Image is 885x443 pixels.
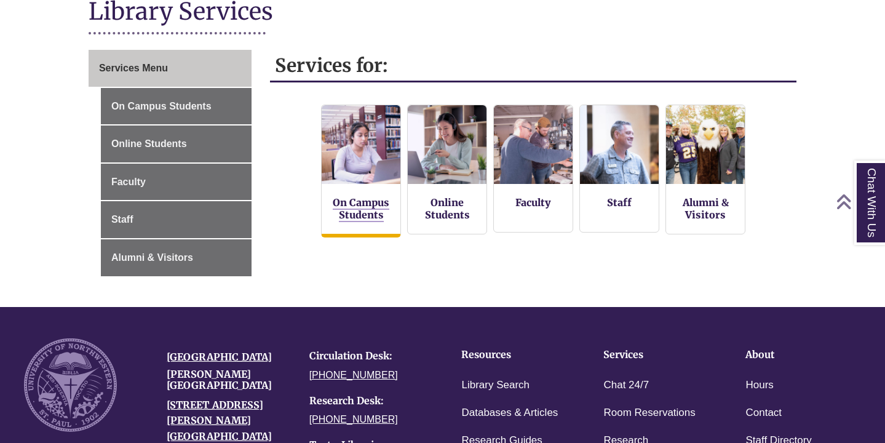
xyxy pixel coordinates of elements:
[309,370,398,380] a: [PHONE_NUMBER]
[515,196,551,209] a: Faculty
[603,404,695,422] a: Room Reservations
[683,196,729,221] a: Alumni & Visitors
[101,201,252,238] a: Staff
[322,105,400,184] img: On Campus Students Services
[836,193,882,210] a: Back to Top
[167,369,291,391] h4: [PERSON_NAME][GEOGRAPHIC_DATA]
[494,105,573,184] img: Faculty Resources
[666,105,745,184] img: Alumni and Visitors Services
[745,404,782,422] a: Contact
[580,105,659,184] img: Staff Services
[101,126,252,162] a: Online Students
[408,105,486,184] img: Online Students Services
[745,377,773,394] a: Hours
[461,377,530,394] a: Library Search
[99,63,168,73] span: Services Menu
[24,338,117,431] img: UNW seal
[167,351,272,363] a: [GEOGRAPHIC_DATA]
[309,351,434,362] h4: Circulation Desk:
[309,414,398,425] a: [PHONE_NUMBER]
[270,50,796,82] h2: Services for:
[333,196,389,222] a: On Campus Students
[745,349,849,361] h4: About
[89,50,252,87] a: Services Menu
[101,88,252,125] a: On Campus Students
[603,349,707,361] h4: Services
[607,196,632,209] a: Staff
[101,239,252,276] a: Alumni & Visitors
[101,164,252,201] a: Faculty
[603,377,649,394] a: Chat 24/7
[461,349,565,361] h4: Resources
[89,50,252,276] div: Guide Page Menu
[425,196,470,221] a: Online Students
[461,404,558,422] a: Databases & Articles
[309,396,434,407] h4: Research Desk:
